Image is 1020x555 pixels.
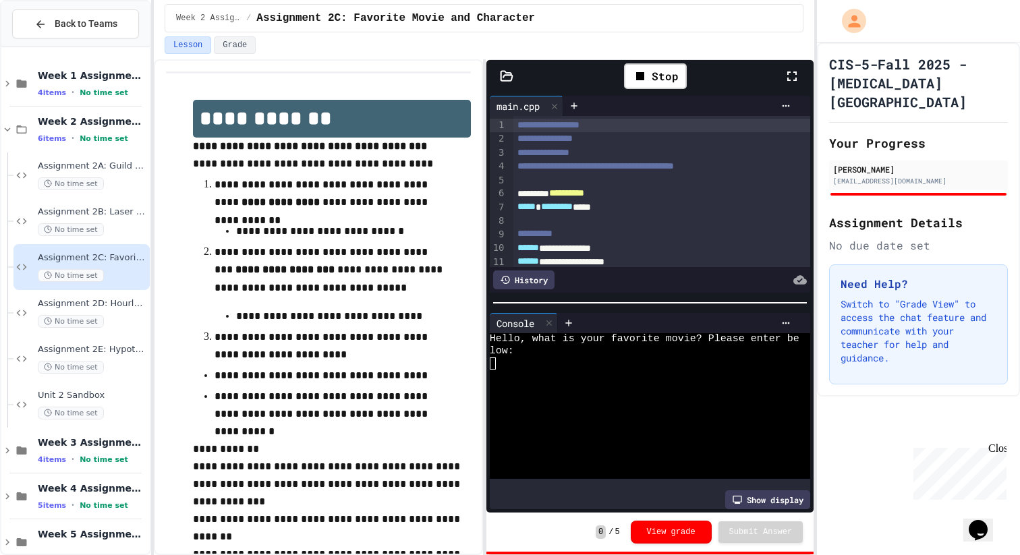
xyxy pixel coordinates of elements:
[38,528,147,540] span: Week 5 Assignments
[38,298,147,310] span: Assignment 2D: Hourly Wages
[829,134,1008,152] h2: Your Progress
[596,525,606,539] span: 0
[72,87,74,98] span: •
[38,115,147,127] span: Week 2 Assignments
[490,132,507,146] div: 2
[490,241,507,255] div: 10
[38,206,147,218] span: Assignment 2B: Laser Wars Cantina
[490,313,558,333] div: Console
[38,315,104,328] span: No time set
[165,36,211,54] button: Lesson
[38,134,66,143] span: 6 items
[963,501,1007,542] iframe: chat widget
[608,527,613,537] span: /
[841,297,996,365] p: Switch to "Grade View" to access the chat feature and communicate with your teacher for help and ...
[490,201,507,214] div: 7
[38,361,104,374] span: No time set
[55,17,117,31] span: Back to Teams
[490,214,507,228] div: 8
[493,270,555,289] div: History
[38,177,104,190] span: No time set
[490,119,507,132] div: 1
[5,5,93,86] div: Chat with us now!Close
[38,160,147,172] span: Assignment 2A: Guild of Corellia Industries
[490,99,546,113] div: main.cpp
[214,36,256,54] button: Grade
[490,187,507,200] div: 6
[38,269,104,282] span: No time set
[490,96,563,116] div: main.cpp
[490,256,507,269] div: 11
[72,133,74,144] span: •
[38,390,147,401] span: Unit 2 Sandbox
[841,276,996,292] h3: Need Help?
[829,55,1008,111] h1: CIS-5-Fall 2025 - [MEDICAL_DATA][GEOGRAPHIC_DATA]
[72,454,74,465] span: •
[38,88,66,97] span: 4 items
[38,69,147,82] span: Week 1 Assignments
[490,146,507,160] div: 3
[490,333,799,345] span: Hello, what is your favorite movie? Please enter be
[38,436,147,448] span: Week 3 Assignments
[631,521,712,544] button: View grade
[38,407,104,419] span: No time set
[615,527,619,537] span: 5
[828,5,870,36] div: My Account
[80,455,128,464] span: No time set
[908,442,1007,500] iframe: chat widget
[80,134,128,143] span: No time set
[38,455,66,464] span: 4 items
[80,88,128,97] span: No time set
[176,13,241,24] span: Week 2 Assignments
[72,500,74,510] span: •
[490,316,541,330] div: Console
[718,521,803,543] button: Submit Answer
[256,10,535,26] span: Assignment 2C: Favorite Movie and Character
[38,501,66,510] span: 5 items
[624,63,687,89] div: Stop
[490,228,507,241] div: 9
[80,501,128,510] span: No time set
[490,160,507,173] div: 4
[490,345,514,357] span: low:
[725,490,810,509] div: Show display
[829,213,1008,232] h2: Assignment Details
[38,223,104,236] span: No time set
[38,344,147,355] span: Assignment 2E: Hypotenuse Demo
[833,163,1004,175] div: [PERSON_NAME]
[38,482,147,494] span: Week 4 Assignments
[729,527,793,537] span: Submit Answer
[12,9,139,38] button: Back to Teams
[829,237,1008,254] div: No due date set
[833,176,1004,186] div: [EMAIL_ADDRESS][DOMAIN_NAME]
[38,252,147,264] span: Assignment 2C: Favorite Movie and Character
[246,13,251,24] span: /
[490,174,507,187] div: 5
